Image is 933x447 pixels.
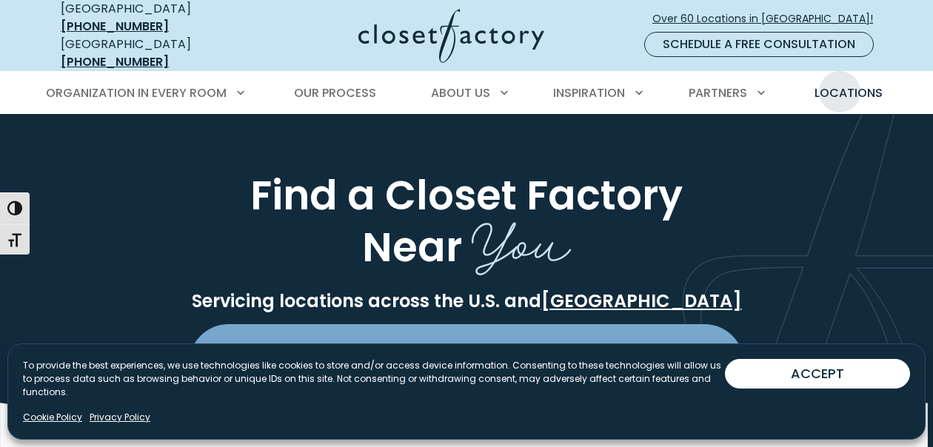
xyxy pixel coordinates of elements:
[58,290,875,312] p: Servicing locations across the U.S. and
[815,84,883,101] span: Locations
[23,411,82,424] a: Cookie Policy
[689,84,747,101] span: Partners
[725,359,910,389] button: ACCEPT
[90,411,150,424] a: Privacy Policy
[36,73,897,114] nav: Primary Menu
[541,289,742,313] a: [GEOGRAPHIC_DATA]
[362,219,462,275] span: Near
[294,84,376,101] span: Our Process
[46,84,227,101] span: Organization in Every Room
[644,32,874,57] a: Schedule a Free Consultation
[472,196,571,280] span: You
[431,84,490,101] span: About Us
[553,84,625,101] span: Inspiration
[652,11,885,27] span: Over 60 Locations in [GEOGRAPHIC_DATA]!
[61,18,169,35] a: [PHONE_NUMBER]
[250,167,683,223] span: Find a Closet Factory
[61,36,242,71] div: [GEOGRAPHIC_DATA]
[61,53,169,70] a: [PHONE_NUMBER]
[23,359,725,399] p: To provide the best experiences, we use technologies like cookies to store and/or access device i...
[358,9,544,63] img: Closet Factory Logo
[652,6,886,32] a: Over 60 Locations in [GEOGRAPHIC_DATA]!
